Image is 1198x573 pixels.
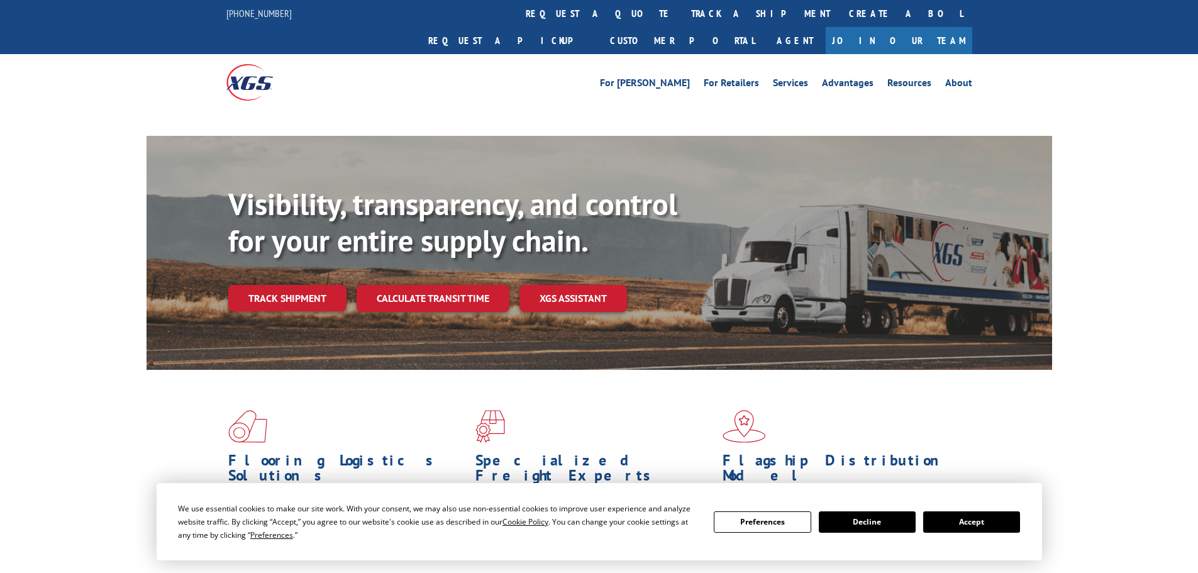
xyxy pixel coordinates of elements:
[822,78,874,92] a: Advantages
[887,78,931,92] a: Resources
[923,511,1020,533] button: Accept
[228,285,347,311] a: Track shipment
[819,511,916,533] button: Decline
[601,27,764,54] a: Customer Portal
[419,27,601,54] a: Request a pickup
[228,184,677,260] b: Visibility, transparency, and control for your entire supply chain.
[519,285,627,312] a: XGS ASSISTANT
[228,453,466,489] h1: Flooring Logistics Solutions
[228,410,267,443] img: xgs-icon-total-supply-chain-intelligence-red
[714,511,811,533] button: Preferences
[826,27,972,54] a: Join Our Team
[157,483,1042,560] div: Cookie Consent Prompt
[723,410,766,443] img: xgs-icon-flagship-distribution-model-red
[475,453,713,489] h1: Specialized Freight Experts
[502,516,548,527] span: Cookie Policy
[945,78,972,92] a: About
[475,410,505,443] img: xgs-icon-focused-on-flooring-red
[723,453,960,489] h1: Flagship Distribution Model
[250,530,293,540] span: Preferences
[600,78,690,92] a: For [PERSON_NAME]
[704,78,759,92] a: For Retailers
[773,78,808,92] a: Services
[226,7,292,19] a: [PHONE_NUMBER]
[357,285,509,312] a: Calculate transit time
[178,502,699,542] div: We use essential cookies to make our site work. With your consent, we may also use non-essential ...
[764,27,826,54] a: Agent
